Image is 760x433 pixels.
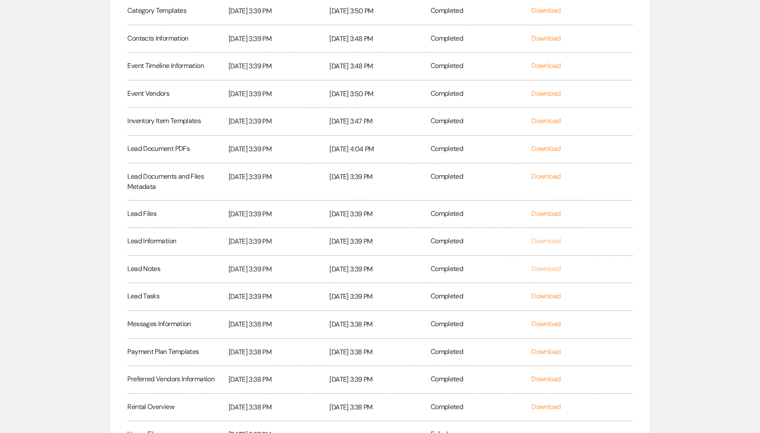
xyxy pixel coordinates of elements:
a: Download [531,236,560,245]
p: [DATE] 3:39 PM [229,6,329,17]
p: [DATE] 3:39 PM [229,264,329,275]
div: Contacts Information [127,25,228,53]
div: Inventory Item Templates [127,108,228,135]
p: [DATE] 3:39 PM [229,61,329,72]
a: Download [531,402,560,411]
p: [DATE] 3:38 PM [229,402,329,413]
div: Event Vendors [127,80,228,108]
div: Completed [431,394,531,421]
a: Download [531,264,560,273]
a: Download [531,319,560,328]
div: Lead Tasks [127,283,228,310]
div: Lead Information [127,228,228,255]
div: Preferred Vendors Information [127,366,228,393]
p: [DATE] 3:39 PM [229,88,329,100]
a: Download [531,34,560,43]
div: Completed [431,283,531,310]
p: [DATE] 3:39 PM [329,236,430,247]
div: Completed [431,163,531,200]
p: [DATE] 3:48 PM [329,33,430,44]
div: Messages Information [127,311,228,338]
p: [DATE] 3:48 PM [329,61,430,72]
p: [DATE] 3:39 PM [229,291,329,302]
p: [DATE] 3:39 PM [229,209,329,220]
a: Download [531,172,560,181]
p: [DATE] 3:39 PM [229,236,329,247]
p: [DATE] 3:39 PM [229,116,329,127]
div: Completed [431,256,531,283]
div: Rental Overview [127,394,228,421]
a: Download [531,374,560,383]
a: Download [531,89,560,98]
p: [DATE] 3:39 PM [329,291,430,302]
a: Download [531,144,560,153]
a: Download [531,6,560,15]
div: Completed [431,80,531,108]
p: [DATE] 3:39 PM [329,209,430,220]
a: Download [531,116,560,125]
a: Download [531,61,560,70]
p: [DATE] 3:38 PM [229,374,329,385]
a: Download [531,292,560,300]
div: Completed [431,25,531,53]
p: [DATE] 3:50 PM [329,6,430,17]
div: Completed [431,366,531,393]
div: Payment Plan Templates [127,339,228,366]
div: Completed [431,311,531,338]
div: Completed [431,53,531,80]
p: [DATE] 3:47 PM [329,116,430,127]
div: Completed [431,200,531,228]
p: [DATE] 3:39 PM [329,264,430,275]
p: [DATE] 3:38 PM [229,319,329,330]
a: Download [531,209,560,218]
p: [DATE] 3:38 PM [329,347,430,358]
a: Download [531,347,560,356]
p: [DATE] 3:39 PM [229,171,329,183]
p: [DATE] 3:39 PM [229,33,329,44]
p: [DATE] 3:50 PM [329,88,430,100]
p: [DATE] 3:39 PM [329,171,430,183]
p: [DATE] 3:38 PM [329,402,430,413]
p: [DATE] 3:39 PM [329,374,430,385]
div: Event Timeline Information [127,53,228,80]
div: Completed [431,135,531,163]
div: Lead Files [127,200,228,228]
div: Lead Documents and Files Metadata [127,163,228,200]
p: [DATE] 3:39 PM [229,144,329,155]
p: [DATE] 4:04 PM [329,144,430,155]
div: Completed [431,228,531,255]
p: [DATE] 3:38 PM [229,347,329,358]
div: Completed [431,108,531,135]
div: Completed [431,339,531,366]
div: Lead Notes [127,256,228,283]
p: [DATE] 3:38 PM [329,319,430,330]
div: Lead Document PDFs [127,135,228,163]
